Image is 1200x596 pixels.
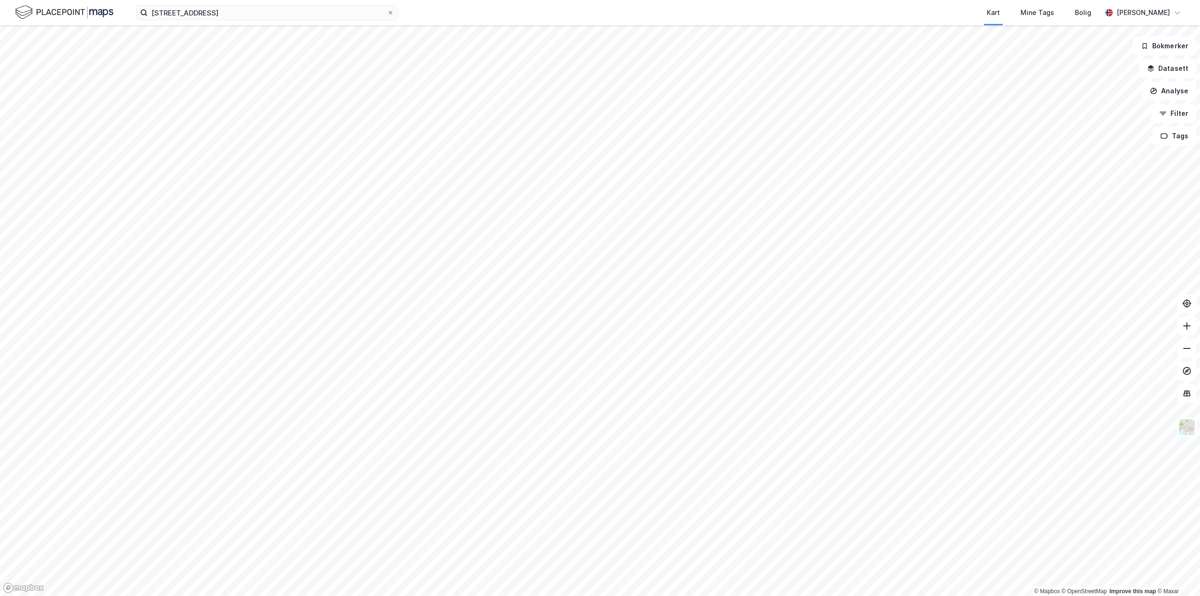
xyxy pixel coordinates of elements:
div: [PERSON_NAME] [1117,7,1170,18]
img: logo.f888ab2527a4732fd821a326f86c7f29.svg [15,4,113,21]
div: Mine Tags [1020,7,1054,18]
button: Tags [1153,127,1196,145]
a: Mapbox [1034,588,1060,595]
button: Datasett [1139,59,1196,78]
div: Kart [987,7,1000,18]
input: Søk på adresse, matrikkel, gårdeiere, leietakere eller personer [148,6,387,20]
button: Analyse [1142,82,1196,100]
a: Mapbox homepage [3,582,44,593]
button: Filter [1151,104,1196,123]
button: Bokmerker [1133,37,1196,55]
div: Kontrollprogram for chat [1153,551,1200,596]
iframe: Chat Widget [1153,551,1200,596]
a: OpenStreetMap [1062,588,1107,595]
img: Z [1178,418,1196,436]
div: Bolig [1075,7,1091,18]
a: Improve this map [1110,588,1156,595]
